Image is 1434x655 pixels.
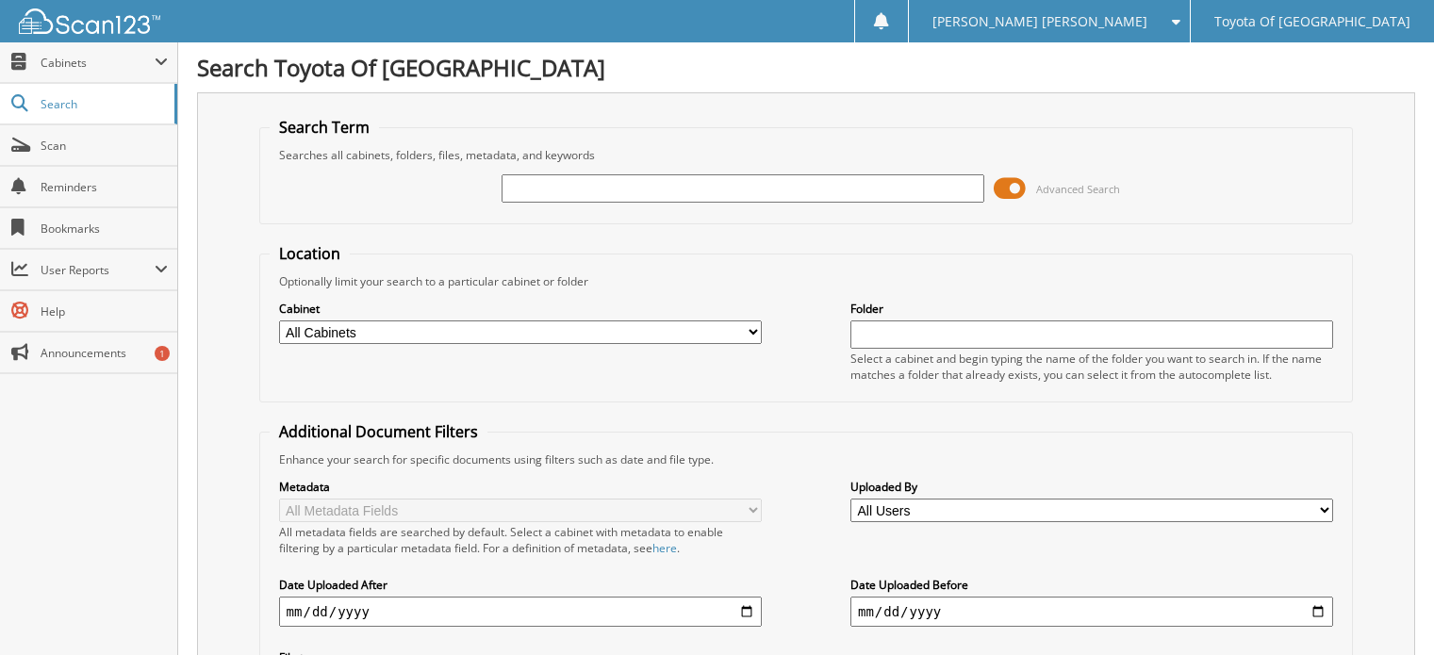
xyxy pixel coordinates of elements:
[41,96,165,112] span: Search
[279,479,762,495] label: Metadata
[850,577,1333,593] label: Date Uploaded Before
[270,117,379,138] legend: Search Term
[279,301,762,317] label: Cabinet
[270,147,1343,163] div: Searches all cabinets, folders, files, metadata, and keywords
[652,540,677,556] a: here
[155,346,170,361] div: 1
[19,8,160,34] img: scan123-logo-white.svg
[1036,182,1120,196] span: Advanced Search
[270,243,350,264] legend: Location
[850,597,1333,627] input: end
[850,301,1333,317] label: Folder
[41,55,155,71] span: Cabinets
[1214,16,1410,27] span: Toyota Of [GEOGRAPHIC_DATA]
[270,273,1343,289] div: Optionally limit your search to a particular cabinet or folder
[279,597,762,627] input: start
[279,577,762,593] label: Date Uploaded After
[41,138,168,154] span: Scan
[41,345,168,361] span: Announcements
[932,16,1147,27] span: [PERSON_NAME] [PERSON_NAME]
[41,303,168,319] span: Help
[197,52,1415,83] h1: Search Toyota Of [GEOGRAPHIC_DATA]
[270,421,487,442] legend: Additional Document Filters
[41,179,168,195] span: Reminders
[279,524,762,556] div: All metadata fields are searched by default. Select a cabinet with metadata to enable filtering b...
[850,351,1333,383] div: Select a cabinet and begin typing the name of the folder you want to search in. If the name match...
[41,221,168,237] span: Bookmarks
[270,451,1343,467] div: Enhance your search for specific documents using filters such as date and file type.
[41,262,155,278] span: User Reports
[850,479,1333,495] label: Uploaded By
